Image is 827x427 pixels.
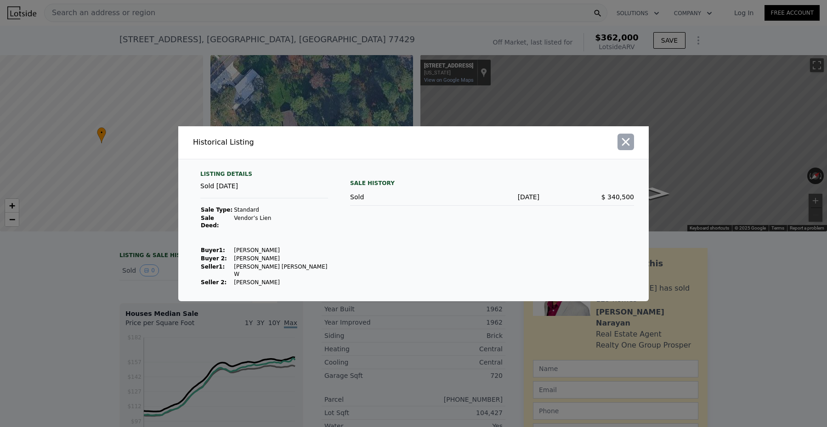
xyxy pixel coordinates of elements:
[350,178,634,189] div: Sale History
[350,192,445,202] div: Sold
[233,263,328,278] td: [PERSON_NAME] [PERSON_NAME] W
[233,254,328,263] td: [PERSON_NAME]
[201,279,227,286] strong: Seller 2:
[233,206,328,214] td: Standard
[201,215,219,229] strong: Sale Deed:
[601,193,634,201] span: $ 340,500
[233,278,328,287] td: [PERSON_NAME]
[200,181,328,198] div: Sold [DATE]
[233,214,328,230] td: Vendor’s Lien
[201,255,227,262] strong: Buyer 2:
[445,192,539,202] div: [DATE]
[201,247,225,253] strong: Buyer 1 :
[193,137,410,148] div: Historical Listing
[200,170,328,181] div: Listing Details
[201,264,225,270] strong: Seller 1 :
[201,207,232,213] strong: Sale Type:
[233,246,328,254] td: [PERSON_NAME]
